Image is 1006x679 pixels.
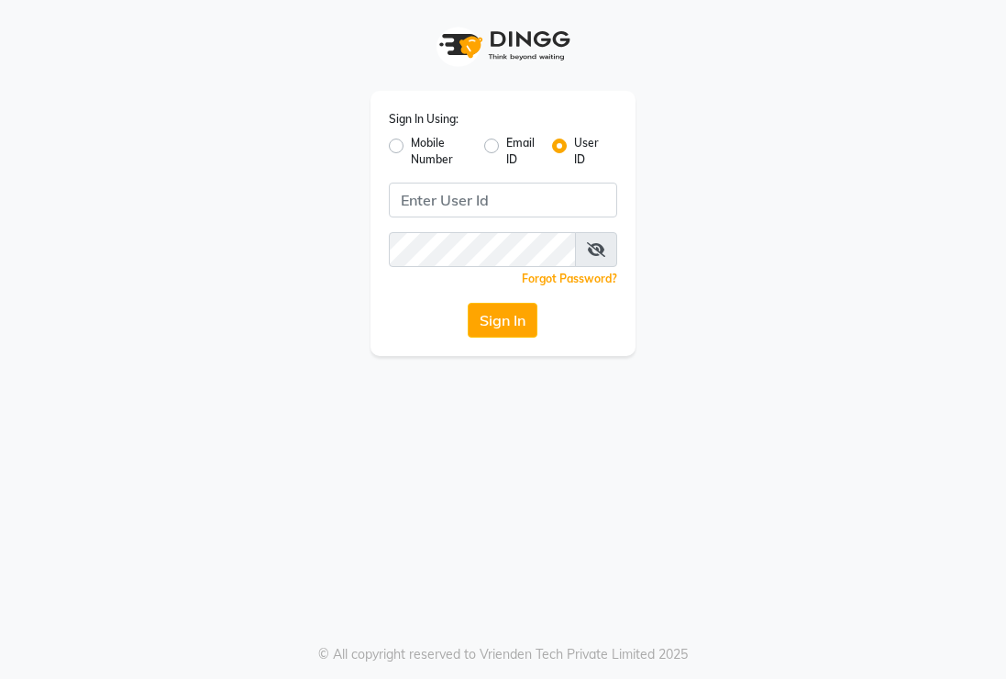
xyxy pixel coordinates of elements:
[574,135,602,168] label: User ID
[389,111,459,128] label: Sign In Using:
[389,183,618,217] input: Username
[411,135,470,168] label: Mobile Number
[506,135,537,168] label: Email ID
[429,18,576,72] img: logo1.svg
[468,303,537,338] button: Sign In
[522,272,617,285] a: Forgot Password?
[389,232,577,267] input: Username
